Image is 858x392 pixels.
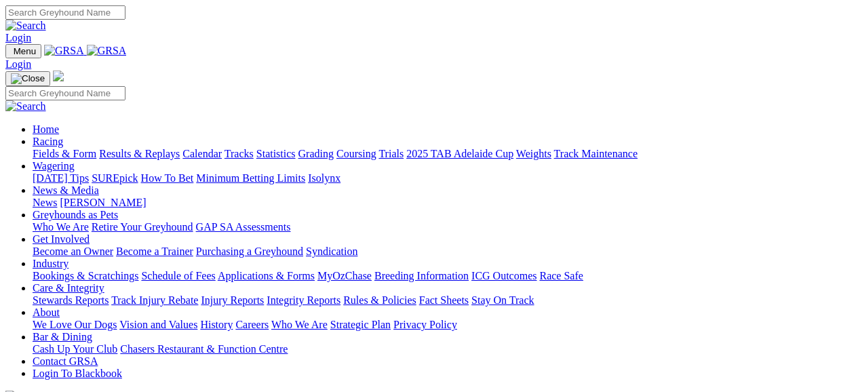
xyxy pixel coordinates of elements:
a: News & Media [33,184,99,196]
a: Calendar [182,148,222,159]
a: Track Injury Rebate [111,294,198,306]
a: Contact GRSA [33,355,98,367]
a: Login [5,32,31,43]
a: How To Bet [141,172,194,184]
a: Home [33,123,59,135]
a: Breeding Information [374,270,469,281]
a: Fact Sheets [419,294,469,306]
a: Weights [516,148,551,159]
a: Care & Integrity [33,282,104,294]
a: Become a Trainer [116,246,193,257]
a: Careers [235,319,269,330]
a: Minimum Betting Limits [196,172,305,184]
div: Greyhounds as Pets [33,221,853,233]
a: Syndication [306,246,357,257]
a: Bookings & Scratchings [33,270,138,281]
a: Race Safe [539,270,583,281]
div: Bar & Dining [33,343,853,355]
a: About [33,307,60,318]
a: Vision and Values [119,319,197,330]
a: Strategic Plan [330,319,391,330]
a: Stewards Reports [33,294,109,306]
a: Who We Are [271,319,328,330]
div: About [33,319,853,331]
img: logo-grsa-white.png [53,71,64,81]
a: ICG Outcomes [471,270,537,281]
a: MyOzChase [317,270,372,281]
a: Cash Up Your Club [33,343,117,355]
input: Search [5,86,125,100]
a: Login [5,58,31,70]
a: News [33,197,57,208]
div: Racing [33,148,853,160]
a: Statistics [256,148,296,159]
a: 2025 TAB Adelaide Cup [406,148,513,159]
a: Greyhounds as Pets [33,209,118,220]
a: Rules & Policies [343,294,416,306]
a: Retire Your Greyhound [92,221,193,233]
div: Care & Integrity [33,294,853,307]
div: Industry [33,270,853,282]
a: Results & Replays [99,148,180,159]
a: Isolynx [308,172,340,184]
a: Integrity Reports [267,294,340,306]
a: History [200,319,233,330]
img: GRSA [87,45,127,57]
div: Get Involved [33,246,853,258]
a: GAP SA Assessments [196,221,291,233]
div: News & Media [33,197,853,209]
a: Stay On Track [471,294,534,306]
a: Grading [298,148,334,159]
a: Wagering [33,160,75,172]
button: Toggle navigation [5,44,41,58]
img: GRSA [44,45,84,57]
a: Racing [33,136,63,147]
a: Purchasing a Greyhound [196,246,303,257]
input: Search [5,5,125,20]
a: [PERSON_NAME] [60,197,146,208]
a: [DATE] Tips [33,172,89,184]
a: We Love Our Dogs [33,319,117,330]
a: Trials [378,148,404,159]
img: Close [11,73,45,84]
a: Coursing [336,148,376,159]
a: Schedule of Fees [141,270,215,281]
a: Get Involved [33,233,90,245]
div: Wagering [33,172,853,184]
a: Login To Blackbook [33,368,122,379]
a: Applications & Forms [218,270,315,281]
a: Who We Are [33,221,89,233]
a: Injury Reports [201,294,264,306]
a: Become an Owner [33,246,113,257]
a: Chasers Restaurant & Function Centre [120,343,288,355]
img: Search [5,100,46,113]
a: Industry [33,258,69,269]
a: Tracks [225,148,254,159]
a: Fields & Form [33,148,96,159]
a: Bar & Dining [33,331,92,342]
a: SUREpick [92,172,138,184]
a: Privacy Policy [393,319,457,330]
img: Search [5,20,46,32]
span: Menu [14,46,36,56]
a: Track Maintenance [554,148,638,159]
button: Toggle navigation [5,71,50,86]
